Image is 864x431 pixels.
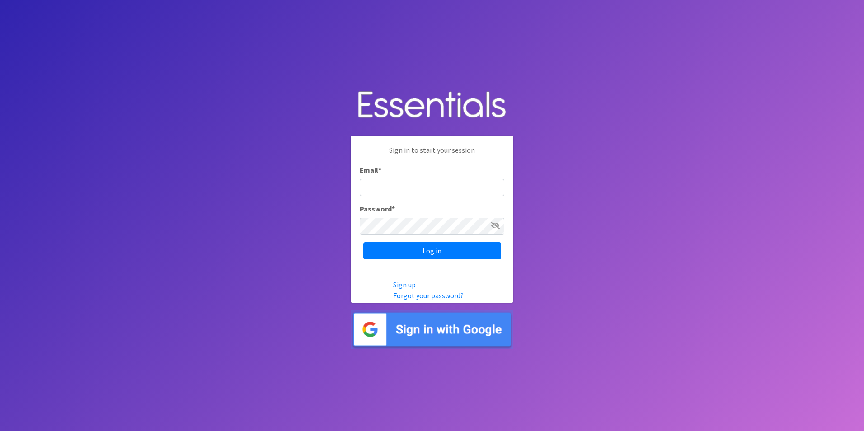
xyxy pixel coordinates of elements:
[351,82,513,129] img: Human Essentials
[360,203,395,214] label: Password
[360,145,504,164] p: Sign in to start your session
[392,204,395,213] abbr: required
[360,164,381,175] label: Email
[351,310,513,349] img: Sign in with Google
[363,242,501,259] input: Log in
[378,165,381,174] abbr: required
[393,280,416,289] a: Sign up
[393,291,464,300] a: Forgot your password?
